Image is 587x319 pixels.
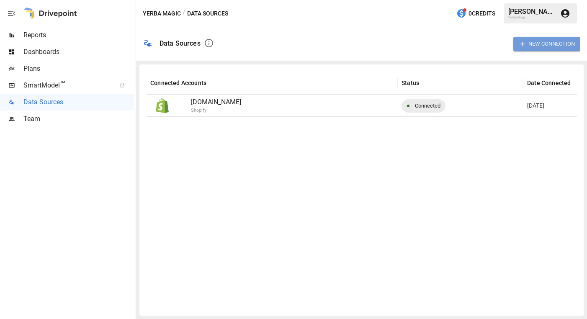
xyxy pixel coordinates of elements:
[23,30,134,40] span: Reports
[453,6,499,21] button: 0Credits
[191,97,393,107] p: [DOMAIN_NAME]
[150,80,206,86] div: Connected Accounts
[155,98,170,113] img: Shopify Logo
[420,77,432,89] button: Sort
[410,95,445,116] span: Connected
[513,37,580,51] button: New Connection
[23,64,134,74] span: Plans
[160,39,201,47] div: Data Sources
[402,80,419,86] div: Status
[23,47,134,57] span: Dashboards
[23,80,111,90] span: SmartModel
[183,8,185,19] div: /
[527,80,571,86] div: Date Connected
[207,77,219,89] button: Sort
[508,8,555,15] div: [PERSON_NAME]
[508,15,555,19] div: Yerba Magic
[469,8,495,19] span: 0 Credits
[572,77,583,89] button: Sort
[143,8,181,19] button: Yerba Magic
[23,114,134,124] span: Team
[60,79,66,90] span: ™
[191,107,438,114] p: Shopify
[23,97,134,107] span: Data Sources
